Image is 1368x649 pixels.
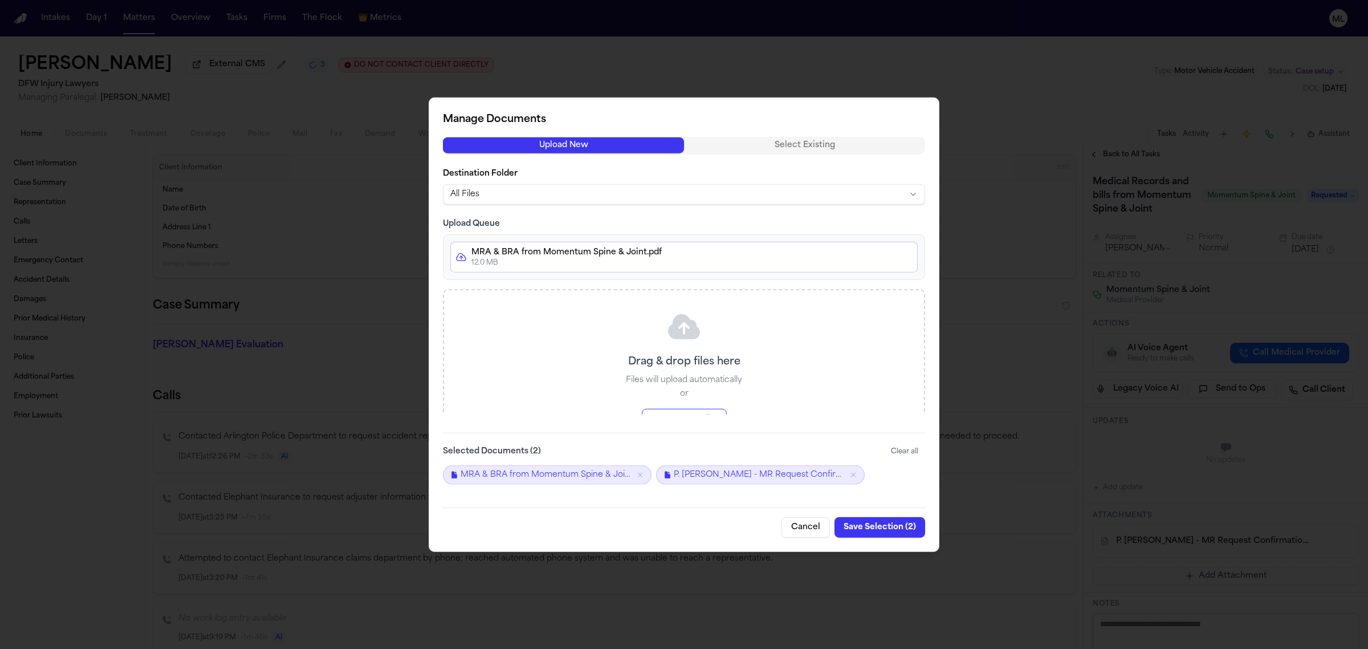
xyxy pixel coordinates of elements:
[471,246,913,258] p: MRA & BRA from Momentum Spine & Joint.pdf
[674,469,845,480] span: P. [PERSON_NAME] - MR Request Confirmation to Momentum Spine and Joint - [DATE]
[443,218,925,229] h3: Upload Queue
[642,408,727,429] button: Browse Files
[628,354,740,370] p: Drag & drop files here
[884,442,925,460] button: Clear all
[461,469,632,480] span: MRA & BRA from Momentum Spine & Joint.pdf
[626,374,742,386] p: Files will upload automatically
[849,470,857,478] button: Remove P. Sam - MR Request Confirmation to Momentum Spine and Joint - 8.22.25
[471,258,913,267] p: 12.0 MB
[684,137,925,153] button: Select Existing
[443,137,684,153] button: Upload New
[834,517,925,537] button: Save Selection (2)
[443,112,925,128] h2: Manage Documents
[781,517,830,537] button: Cancel
[443,445,541,457] label: Selected Documents ( 2 )
[443,168,925,179] label: Destination Folder
[636,470,644,478] button: Remove MRA & BRA from Momentum Spine & Joint.pdf
[680,388,689,399] p: or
